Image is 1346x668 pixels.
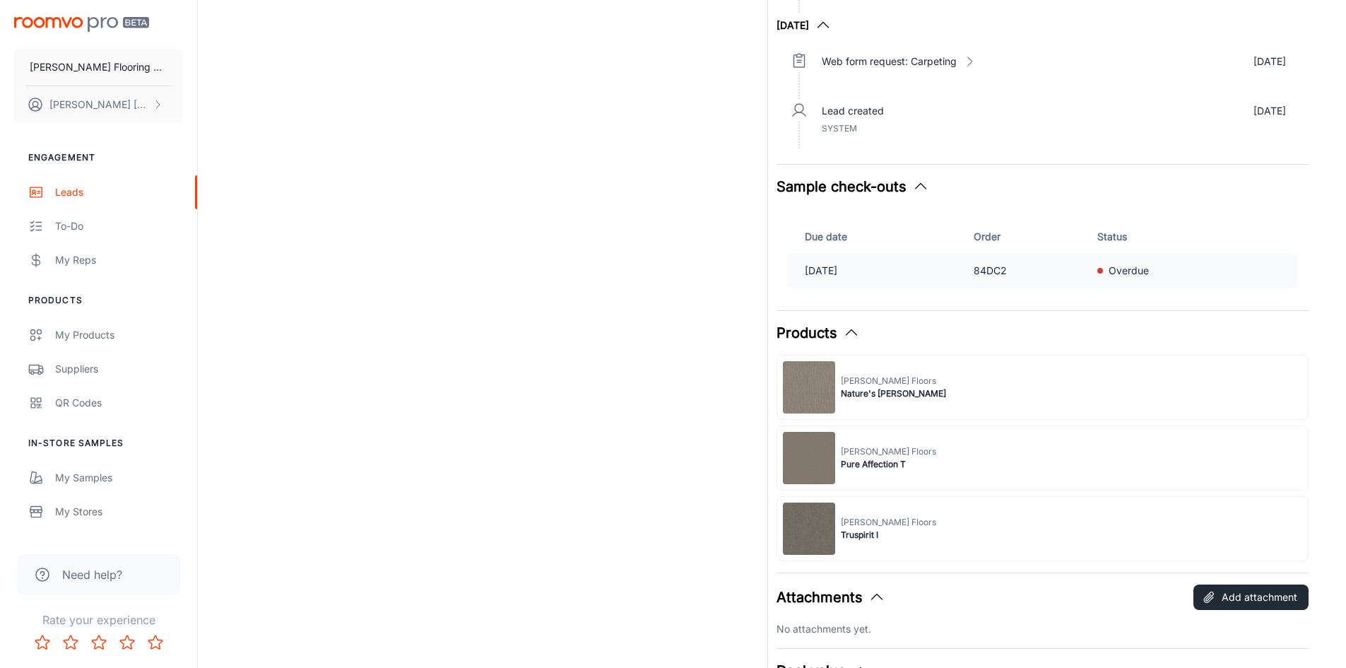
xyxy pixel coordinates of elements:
[55,252,183,268] div: My Reps
[1109,263,1149,279] p: Overdue
[841,445,936,458] span: [PERSON_NAME] Floors
[14,86,183,123] button: [PERSON_NAME] [PERSON_NAME]
[49,97,149,112] p: [PERSON_NAME] [PERSON_NAME]
[1253,103,1286,119] p: [DATE]
[113,628,141,657] button: Rate 4 star
[841,529,936,541] span: Truspirit I
[30,59,167,75] p: [PERSON_NAME] Flooring Center
[822,123,857,134] span: System
[1092,220,1297,254] th: Status
[11,611,186,628] p: Rate your experience
[55,395,183,411] div: QR Codes
[974,263,1086,279] p: 84DC2
[841,516,936,529] span: [PERSON_NAME] Floors
[822,103,884,119] p: Lead created
[57,628,85,657] button: Rate 2 star
[55,218,183,234] div: To-do
[55,327,183,343] div: My Products
[841,387,946,400] span: Nature's [PERSON_NAME]
[777,322,860,344] button: Products
[777,17,832,34] button: [DATE]
[777,176,929,197] button: Sample check-outs
[841,375,946,387] span: [PERSON_NAME] Floors
[788,220,968,254] th: Due date
[55,504,183,520] div: My Stores
[777,621,1309,637] p: No attachments yet.
[62,566,122,583] span: Need help?
[55,361,183,377] div: Suppliers
[1253,54,1286,69] p: [DATE]
[55,470,183,486] div: My Samples
[28,628,57,657] button: Rate 1 star
[841,458,936,471] span: Pure Affection T
[141,628,170,657] button: Rate 5 star
[777,587,885,608] button: Attachments
[14,49,183,86] button: [PERSON_NAME] Flooring Center
[968,220,1092,254] th: Order
[822,54,957,69] p: Web form request: Carpeting
[14,17,149,32] img: Roomvo PRO Beta
[55,184,183,200] div: Leads
[1193,585,1309,610] button: Add attachment
[85,628,113,657] button: Rate 3 star
[805,263,962,279] p: [DATE]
